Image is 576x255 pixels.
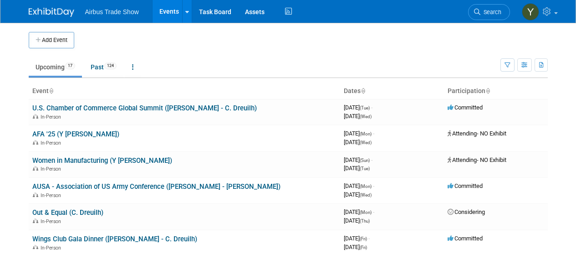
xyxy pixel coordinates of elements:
span: (Fri) [360,245,367,250]
img: In-Person Event [33,219,38,223]
a: AFA '25 (Y [PERSON_NAME]) [32,130,119,138]
span: [DATE] [344,244,367,250]
span: - [368,235,370,242]
span: (Thu) [360,219,370,224]
span: (Mon) [360,184,372,189]
a: Sort by Participation Type [485,87,490,94]
span: 124 [104,62,117,69]
img: In-Person Event [33,166,38,171]
th: Dates [340,83,444,99]
span: [DATE] [344,156,372,163]
th: Event [29,83,340,99]
a: AUSA - Association of US Army Conference ([PERSON_NAME] - [PERSON_NAME]) [32,182,280,191]
a: Women in Manufacturing (Y [PERSON_NAME]) [32,156,172,165]
img: In-Person Event [33,140,38,145]
span: (Tue) [360,105,370,110]
span: In-Person [41,114,64,120]
span: - [373,182,374,189]
span: Committed [448,182,483,189]
span: - [373,130,374,137]
button: Add Event [29,32,74,48]
span: [DATE] [344,235,370,242]
span: In-Person [41,140,64,146]
span: [DATE] [344,182,374,189]
span: 17 [65,62,75,69]
span: In-Person [41,166,64,172]
span: (Tue) [360,166,370,171]
img: In-Person Event [33,245,38,250]
img: In-Person Event [33,193,38,197]
span: (Sun) [360,158,370,163]
span: [DATE] [344,104,372,111]
span: - [371,156,372,163]
a: U.S. Chamber of Commerce Global Summit ([PERSON_NAME] - C. Dreuilh) [32,104,257,112]
span: (Wed) [360,193,372,198]
span: Committed [448,104,483,111]
a: Past124 [84,58,123,76]
span: Attending- NO Exhibit [448,156,506,163]
span: [DATE] [344,208,374,215]
a: Search [468,4,510,20]
span: In-Person [41,219,64,224]
a: Sort by Event Name [49,87,53,94]
span: - [371,104,372,111]
a: Sort by Start Date [361,87,365,94]
span: In-Person [41,245,64,251]
a: Out & Equal (C. Dreuilh) [32,208,103,217]
span: [DATE] [344,217,370,224]
span: In-Person [41,193,64,198]
span: Attending- NO Exhibit [448,130,506,137]
span: [DATE] [344,130,374,137]
span: Search [480,9,501,16]
span: [DATE] [344,113,372,120]
span: [DATE] [344,165,370,172]
span: Airbus Trade Show [85,8,139,16]
span: Committed [448,235,483,242]
a: Upcoming17 [29,58,82,76]
span: (Wed) [360,114,372,119]
span: [DATE] [344,191,372,198]
img: In-Person Event [33,114,38,119]
th: Participation [444,83,548,99]
span: Considering [448,208,485,215]
span: (Fri) [360,236,367,241]
img: ExhibitDay [29,8,74,17]
span: (Mon) [360,210,372,215]
span: [DATE] [344,139,372,146]
a: Wings Club Gala Dinner ([PERSON_NAME] - C. Dreuilh) [32,235,197,243]
span: (Mon) [360,131,372,136]
span: - [373,208,374,215]
img: Yolanda Bauza [522,3,539,21]
span: (Wed) [360,140,372,145]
